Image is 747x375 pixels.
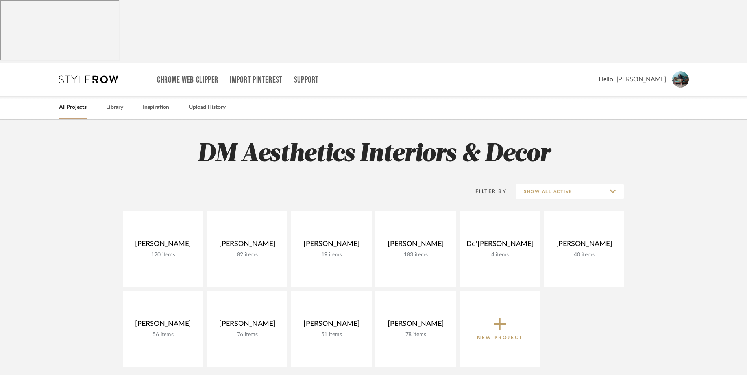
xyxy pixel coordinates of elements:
[382,320,449,331] div: [PERSON_NAME]
[189,102,226,113] a: Upload History
[157,77,218,83] a: Chrome Web Clipper
[460,291,540,367] button: New Project
[213,320,281,331] div: [PERSON_NAME]
[129,252,197,258] div: 120 items
[550,252,618,258] div: 40 items
[477,334,523,342] p: New Project
[298,320,365,331] div: [PERSON_NAME]
[90,140,657,169] h2: DM Aesthetics Interiors & Decor
[106,102,123,113] a: Library
[550,240,618,252] div: [PERSON_NAME]
[382,252,449,258] div: 183 items
[129,320,197,331] div: [PERSON_NAME]
[599,75,666,84] span: Hello, [PERSON_NAME]
[298,331,365,338] div: 51 items
[298,252,365,258] div: 19 items
[465,187,507,195] div: Filter By
[129,331,197,338] div: 56 items
[143,102,169,113] a: Inspiration
[129,240,197,252] div: [PERSON_NAME]
[466,240,534,252] div: De'[PERSON_NAME]
[382,240,449,252] div: [PERSON_NAME]
[213,331,281,338] div: 76 items
[213,252,281,258] div: 82 items
[382,331,449,338] div: 78 items
[213,240,281,252] div: [PERSON_NAME]
[672,71,689,88] img: avatar
[59,102,87,113] a: All Projects
[466,252,534,258] div: 4 items
[294,77,319,83] a: Support
[230,77,283,83] a: Import Pinterest
[298,240,365,252] div: [PERSON_NAME]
